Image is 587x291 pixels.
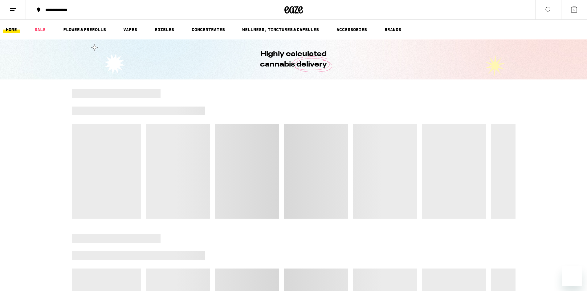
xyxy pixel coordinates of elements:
[381,26,404,33] a: BRANDS
[243,49,344,70] h1: Highly calculated cannabis delivery
[189,26,228,33] a: CONCENTRATES
[239,26,322,33] a: WELLNESS, TINCTURES & CAPSULES
[31,26,49,33] a: SALE
[3,26,20,33] a: HOME
[120,26,140,33] a: VAPES
[60,26,109,33] a: FLOWER & PREROLLS
[152,26,177,33] a: EDIBLES
[333,26,370,33] a: ACCESSORIES
[562,266,582,286] iframe: Button to launch messaging window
